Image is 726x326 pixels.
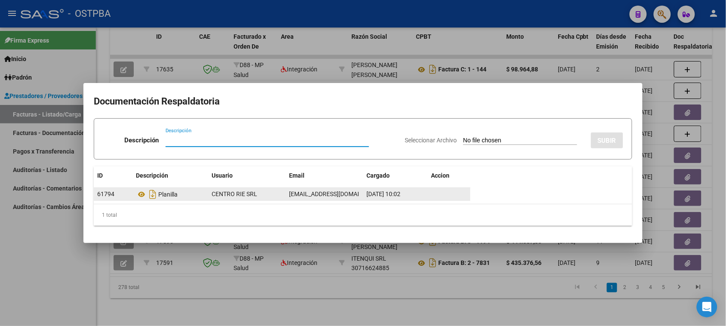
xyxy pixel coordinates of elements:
[289,191,385,197] span: [EMAIL_ADDRESS][DOMAIN_NAME]
[697,297,717,317] div: Open Intercom Messenger
[94,204,632,226] div: 1 total
[366,191,400,197] span: [DATE] 10:02
[428,166,471,185] datatable-header-cell: Accion
[289,172,305,179] span: Email
[286,166,363,185] datatable-header-cell: Email
[598,137,616,145] span: SUBIR
[94,166,132,185] datatable-header-cell: ID
[94,93,632,110] h2: Documentación Respaldatoria
[132,166,208,185] datatable-header-cell: Descripción
[147,188,158,201] i: Descargar documento
[366,172,390,179] span: Cargado
[212,172,233,179] span: Usuario
[124,135,159,145] p: Descripción
[363,166,428,185] datatable-header-cell: Cargado
[212,191,257,197] span: CENTRO RIE SRL
[405,137,457,144] span: Seleccionar Archivo
[136,172,168,179] span: Descripción
[208,166,286,185] datatable-header-cell: Usuario
[97,172,103,179] span: ID
[431,172,449,179] span: Accion
[97,191,114,197] span: 61794
[136,188,205,201] div: Planilla
[591,132,623,148] button: SUBIR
